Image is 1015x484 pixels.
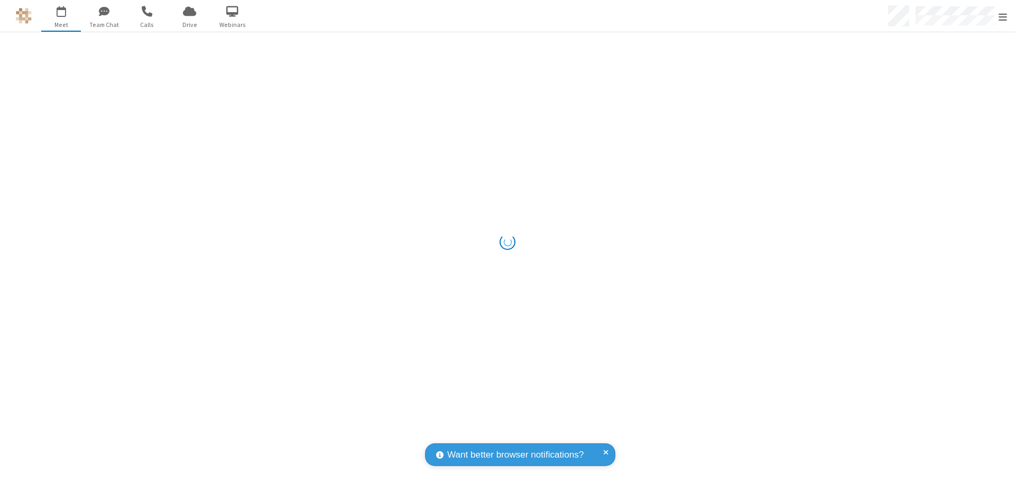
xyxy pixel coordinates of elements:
[84,20,124,30] span: Team Chat
[127,20,167,30] span: Calls
[170,20,209,30] span: Drive
[447,448,584,462] span: Want better browser notifications?
[41,20,81,30] span: Meet
[213,20,252,30] span: Webinars
[16,8,32,24] img: QA Selenium DO NOT DELETE OR CHANGE
[989,457,1007,477] iframe: Chat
